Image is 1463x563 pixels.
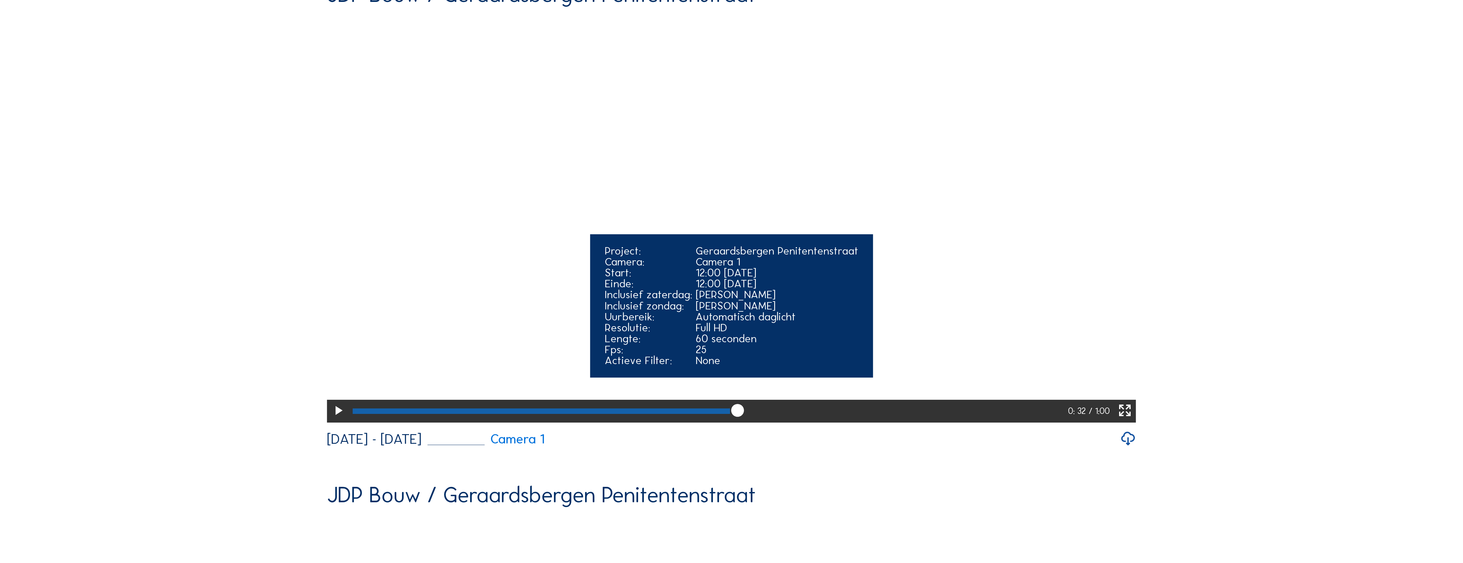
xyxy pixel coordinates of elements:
[696,267,858,278] div: 12:00 [DATE]
[327,484,756,506] div: JDP Bouw / Geraardsbergen Penitentenstraat
[327,432,422,446] div: [DATE] - [DATE]
[696,289,858,300] div: [PERSON_NAME]
[1068,400,1089,423] div: 0: 32
[327,16,1136,421] video: Your browser does not support the video tag.
[427,433,545,446] a: Camera 1
[605,246,692,256] div: Project:
[696,256,858,267] div: Camera 1
[605,355,692,366] div: Actieve Filter:
[696,278,858,289] div: 12:00 [DATE]
[605,289,692,300] div: Inclusief zaterdag:
[696,333,858,344] div: 60 seconden
[605,333,692,344] div: Lengte:
[696,344,858,355] div: 25
[1089,400,1110,423] div: / 1:00
[605,311,692,322] div: Uurbereik:
[696,355,858,366] div: None
[605,344,692,355] div: Fps:
[605,278,692,289] div: Einde:
[696,300,858,311] div: [PERSON_NAME]
[696,246,858,256] div: Geraardsbergen Penitentenstraat
[696,311,858,322] div: Automatisch daglicht
[605,267,692,278] div: Start:
[605,300,692,311] div: Inclusief zondag:
[696,322,858,333] div: Full HD
[605,256,692,267] div: Camera:
[605,322,692,333] div: Resolutie:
